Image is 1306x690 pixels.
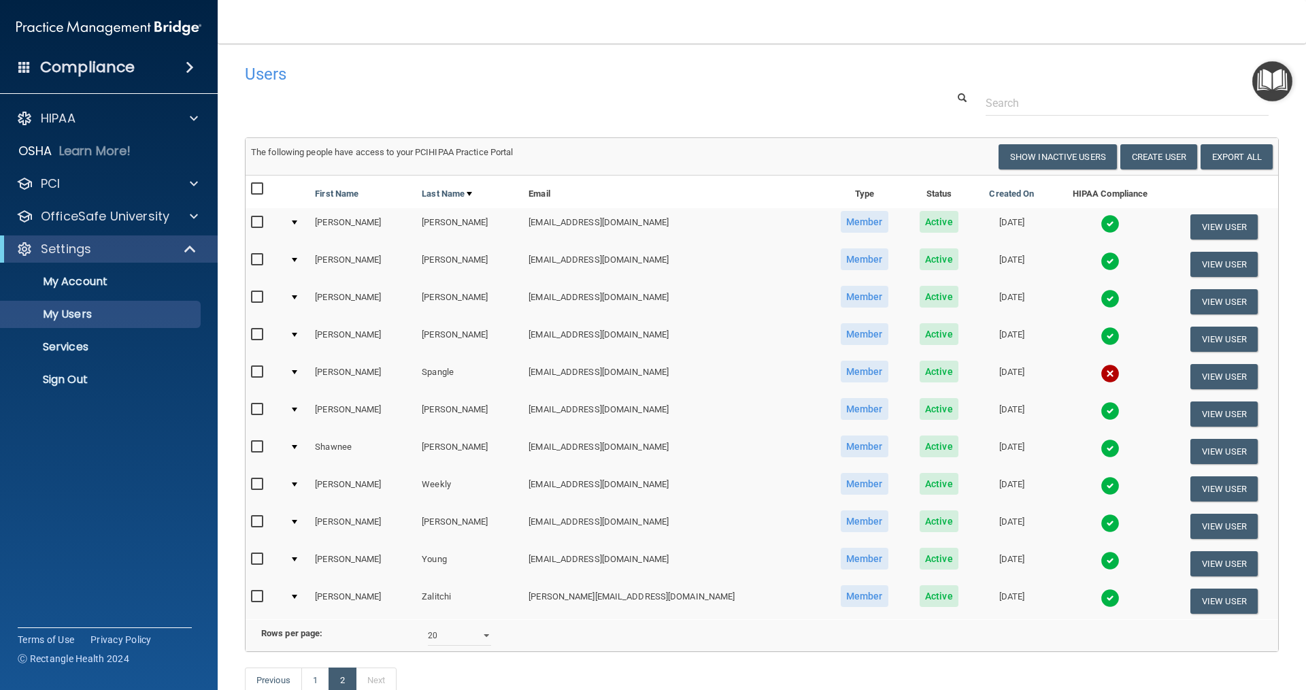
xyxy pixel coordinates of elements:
button: View User [1190,252,1258,277]
span: Member [841,248,888,270]
img: tick.e7d51cea.svg [1101,327,1120,346]
span: Member [841,585,888,607]
td: [DATE] [973,433,1051,470]
button: View User [1190,476,1258,502]
p: Sign Out [9,373,195,387]
span: Active [920,510,958,532]
span: Active [920,436,958,457]
img: cross.ca9f0e7f.svg [1101,364,1120,383]
button: View User [1190,364,1258,389]
td: [PERSON_NAME] [309,283,416,321]
span: Member [841,398,888,420]
td: [EMAIL_ADDRESS][DOMAIN_NAME] [523,545,824,582]
button: View User [1190,439,1258,464]
img: tick.e7d51cea.svg [1101,551,1120,570]
img: tick.e7d51cea.svg [1101,439,1120,458]
input: Search [986,91,1269,116]
span: Active [920,248,958,270]
a: OfficeSafe University [16,208,198,225]
img: PMB logo [16,14,201,42]
td: [PERSON_NAME] [416,433,523,470]
td: [PERSON_NAME] [309,246,416,283]
img: tick.e7d51cea.svg [1101,252,1120,271]
td: [PERSON_NAME] [416,283,523,321]
a: Settings [16,241,197,257]
span: Member [841,473,888,495]
td: [DATE] [973,395,1051,433]
td: [PERSON_NAME] [309,508,416,545]
button: View User [1190,289,1258,314]
td: Shawnee [309,433,416,470]
button: View User [1190,551,1258,576]
td: [EMAIL_ADDRESS][DOMAIN_NAME] [523,358,824,395]
span: Active [920,398,958,420]
span: Member [841,548,888,570]
td: [EMAIL_ADDRESS][DOMAIN_NAME] [523,246,824,283]
td: [PERSON_NAME] [416,321,523,358]
td: [DATE] [973,246,1051,283]
img: tick.e7d51cea.svg [1101,589,1120,608]
button: View User [1190,514,1258,539]
td: [PERSON_NAME] [309,545,416,582]
td: [EMAIL_ADDRESS][DOMAIN_NAME] [523,433,824,470]
td: [PERSON_NAME] [309,470,416,508]
td: [PERSON_NAME] [309,358,416,395]
button: View User [1190,214,1258,240]
span: Member [841,211,888,233]
a: Terms of Use [18,633,74,646]
td: [EMAIL_ADDRESS][DOMAIN_NAME] [523,508,824,545]
iframe: Drift Widget Chat Controller [1071,593,1290,648]
td: [DATE] [973,545,1051,582]
button: View User [1190,589,1258,614]
td: Zalitchi [416,582,523,619]
td: [DATE] [973,358,1051,395]
a: Created On [989,186,1034,202]
td: [EMAIL_ADDRESS][DOMAIN_NAME] [523,321,824,358]
span: Active [920,323,958,345]
td: [PERSON_NAME] [416,395,523,433]
a: Last Name [422,186,472,202]
a: HIPAA [16,110,198,127]
td: Spangle [416,358,523,395]
img: tick.e7d51cea.svg [1101,214,1120,233]
b: Rows per page: [261,628,322,638]
a: Privacy Policy [90,633,152,646]
p: My Account [9,275,195,289]
td: [DATE] [973,582,1051,619]
td: [PERSON_NAME] [309,321,416,358]
a: PCI [16,176,198,192]
th: Status [905,176,973,208]
p: My Users [9,308,195,321]
span: The following people have access to your PCIHIPAA Practice Portal [251,147,514,157]
button: View User [1190,401,1258,427]
td: [DATE] [973,470,1051,508]
td: [DATE] [973,508,1051,545]
p: Services [9,340,195,354]
button: Create User [1120,144,1197,169]
td: [PERSON_NAME] [416,246,523,283]
th: Email [523,176,824,208]
p: Settings [41,241,91,257]
th: HIPAA Compliance [1050,176,1169,208]
button: Show Inactive Users [999,144,1117,169]
span: Ⓒ Rectangle Health 2024 [18,652,129,666]
span: Active [920,286,958,308]
a: First Name [315,186,358,202]
img: tick.e7d51cea.svg [1101,476,1120,495]
td: [EMAIL_ADDRESS][DOMAIN_NAME] [523,470,824,508]
img: tick.e7d51cea.svg [1101,289,1120,308]
td: [EMAIL_ADDRESS][DOMAIN_NAME] [523,395,824,433]
span: Member [841,436,888,457]
th: Type [824,176,905,208]
td: [DATE] [973,283,1051,321]
span: Active [920,473,958,495]
button: Open Resource Center [1252,61,1292,101]
td: [PERSON_NAME] [309,395,416,433]
p: PCI [41,176,60,192]
span: Member [841,510,888,532]
p: OSHA [18,143,52,159]
p: OfficeSafe University [41,208,169,225]
h4: Compliance [40,58,135,77]
p: HIPAA [41,110,76,127]
td: Young [416,545,523,582]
